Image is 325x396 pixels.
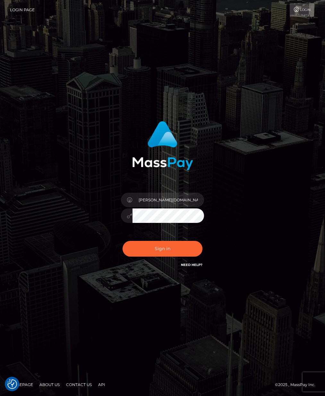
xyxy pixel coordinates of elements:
img: MassPay Login [132,121,193,170]
a: Login Page [10,3,35,17]
div: © 2025 , MassPay Inc. [275,381,320,388]
a: Homepage [7,380,36,390]
input: Username... [133,193,204,207]
button: Sign in [123,241,203,257]
a: Login [290,3,314,17]
button: Consent Preferences [7,379,17,389]
a: Contact Us [64,380,94,390]
img: Revisit consent button [7,379,17,389]
a: API [96,380,108,390]
a: Need Help? [181,263,202,267]
a: About Us [37,380,62,390]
